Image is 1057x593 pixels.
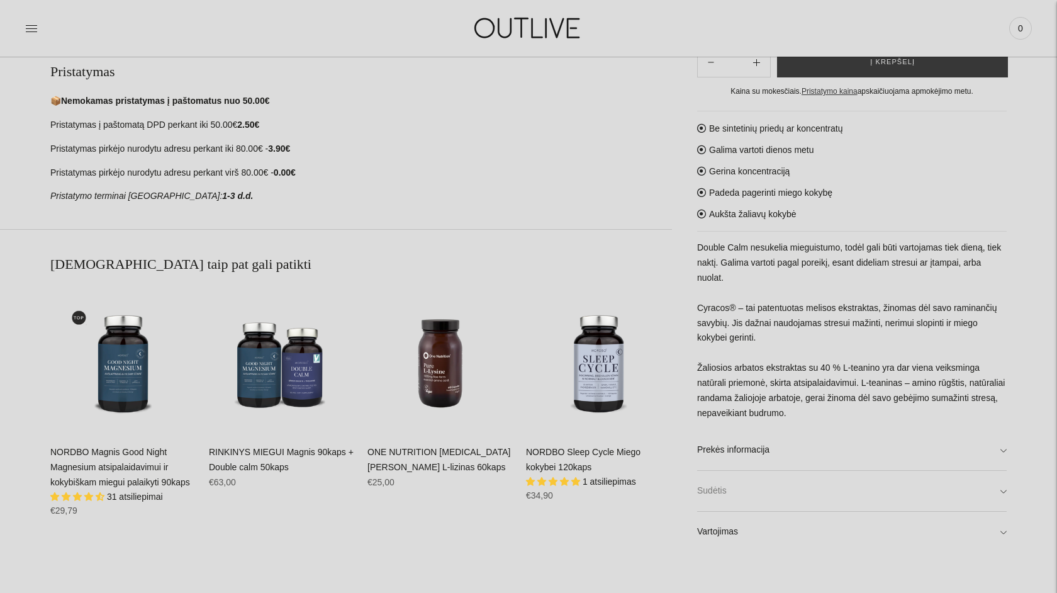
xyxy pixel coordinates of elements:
[209,477,236,487] span: €63,00
[526,490,553,500] span: €34,90
[50,166,672,181] p: Pristatymas pirkėjo nurodytu adresu perkant virš 80.00€ -
[583,477,636,487] span: 1 atsiliepimas
[50,118,672,133] p: Pristatymas į paštomatą DPD perkant iki 50.00€
[50,255,672,274] h2: [DEMOGRAPHIC_DATA] taip pat gali patikti
[743,47,770,77] button: Subtract product quantity
[222,191,253,201] strong: 1-3 d.d.
[697,85,1007,98] div: Kaina su mokesčiais. apskaičiuojama apmokėjimo metu.
[526,477,583,487] span: 5.00 stars
[724,53,743,71] input: Product quantity
[209,286,355,432] a: RINKINYS MIEGUI Magnis 90kaps + Double calm 50kaps
[268,144,290,154] strong: 3.90€
[777,47,1008,77] button: Į krepšelį
[698,47,724,77] button: Add product quantity
[107,492,163,502] span: 31 atsiliepimai
[50,191,222,201] em: Pristatymo terminai [GEOGRAPHIC_DATA]:
[1009,14,1032,42] a: 0
[50,286,196,432] a: NORDBO Magnis Good Night Magnesium atsipalaidavimui ir kokybiškam miegui palaikyti 90kaps
[367,286,513,432] a: ONE NUTRITION L-Lysine Grynas L-lizinas 60kaps
[237,120,259,130] strong: 2.50€
[870,56,915,69] span: Į krepšelį
[50,492,107,502] span: 4.71 stars
[50,142,672,157] p: Pristatymas pirkėjo nurodytu adresu perkant iki 80.00€ -
[50,62,672,81] h2: Pristatymas
[50,505,77,516] span: €29,79
[526,286,672,432] a: NORDBO Sleep Cycle Miego kokybei 120kaps
[61,96,269,106] strong: Nemokamas pristatymas į paštomatus nuo 50.00€
[1012,20,1029,37] span: 0
[50,94,672,109] p: 📦
[450,6,607,50] img: OUTLIVE
[367,447,510,472] a: ONE NUTRITION [MEDICAL_DATA][PERSON_NAME] L-lizinas 60kaps
[697,240,1007,421] p: Double Calm nesukelia mieguistumo, todėl gali būti vartojamas tiek dieną, tiek naktį. Galima vart...
[697,110,1007,551] div: Be sintetinių priedų ar koncentratų Galima vartoti dienos metu Gerina koncentraciją Padeda pageri...
[50,447,190,487] a: NORDBO Magnis Good Night Magnesium atsipalaidavimui ir kokybiškam miegui palaikyti 90kaps
[802,87,858,96] a: Pristatymo kaina
[367,477,394,487] span: €25,00
[697,430,1007,470] a: Prekės informacija
[697,471,1007,511] a: Sudėtis
[697,512,1007,552] a: Vartojimas
[526,447,640,472] a: NORDBO Sleep Cycle Miego kokybei 120kaps
[209,447,354,472] a: RINKINYS MIEGUI Magnis 90kaps + Double calm 50kaps
[274,167,296,178] strong: 0.00€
